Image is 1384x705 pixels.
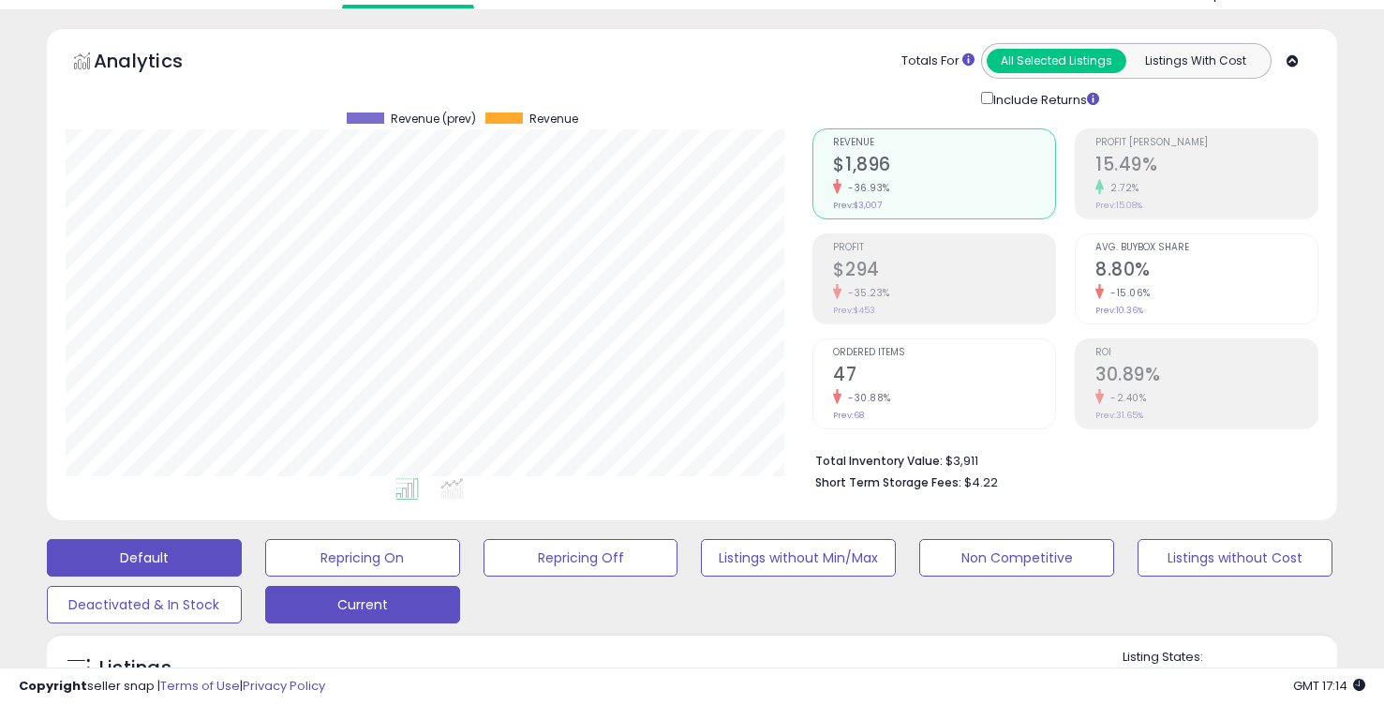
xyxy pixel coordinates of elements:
[901,52,975,70] div: Totals For
[265,586,460,623] button: Current
[1123,649,1337,667] p: Listing States:
[1095,154,1317,179] h2: 15.49%
[833,243,1055,253] span: Profit
[1095,364,1317,389] h2: 30.89%
[47,586,242,623] button: Deactivated & In Stock
[99,655,171,682] h5: Listings
[1095,200,1142,211] small: Prev: 15.08%
[833,154,1055,179] h2: $1,896
[265,539,460,577] button: Repricing On
[1095,410,1143,421] small: Prev: 31.65%
[1095,259,1317,284] h2: 8.80%
[841,286,890,300] small: -35.23%
[1104,391,1146,405] small: -2.40%
[243,677,325,695] a: Privacy Policy
[841,391,891,405] small: -30.88%
[833,410,864,421] small: Prev: 68
[1095,138,1317,148] span: Profit [PERSON_NAME]
[1293,677,1365,695] span: 2025-09-13 17:14 GMT
[833,305,875,316] small: Prev: $453
[1095,348,1317,358] span: ROI
[1138,539,1332,577] button: Listings without Cost
[94,48,219,79] h5: Analytics
[1095,243,1317,253] span: Avg. Buybox Share
[529,112,578,126] span: Revenue
[484,539,678,577] button: Repricing Off
[160,677,240,695] a: Terms of Use
[701,539,896,577] button: Listings without Min/Max
[833,364,1055,389] h2: 47
[833,138,1055,148] span: Revenue
[987,49,1126,73] button: All Selected Listings
[1125,49,1265,73] button: Listings With Cost
[47,539,242,577] button: Default
[815,448,1304,471] li: $3,911
[833,200,882,211] small: Prev: $3,007
[833,259,1055,284] h2: $294
[967,88,1122,110] div: Include Returns
[19,677,87,695] strong: Copyright
[964,473,998,491] span: $4.22
[815,474,961,490] b: Short Term Storage Fees:
[1104,286,1151,300] small: -15.06%
[19,678,325,696] div: seller snap | |
[391,112,476,126] span: Revenue (prev)
[841,181,890,195] small: -36.93%
[919,539,1114,577] button: Non Competitive
[833,348,1055,358] span: Ordered Items
[1095,305,1143,316] small: Prev: 10.36%
[815,453,943,469] b: Total Inventory Value:
[1104,181,1139,195] small: 2.72%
